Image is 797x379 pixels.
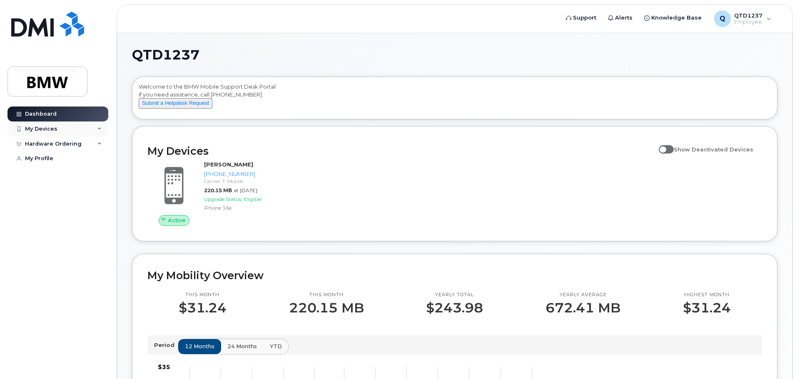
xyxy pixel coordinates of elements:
p: Highest month [683,292,731,298]
p: Yearly total [426,292,483,298]
div: Welcome to the BMW Mobile Support Desk Portal If you need assistance, call [PHONE_NUMBER]. [139,83,771,116]
span: 220.15 MB [204,187,232,193]
div: iPhone 16e [204,204,290,211]
span: 24 months [227,342,257,350]
p: $243.98 [426,300,483,315]
p: 672.41 MB [545,300,620,315]
tspan: $35 [158,363,170,371]
p: 220.15 MB [289,300,364,315]
div: [PHONE_NUMBER] [204,170,290,178]
span: Eligible [244,196,262,202]
span: Active [168,216,186,224]
input: Show Deactivated Devices [659,141,665,148]
p: This month [179,292,227,298]
h2: My Mobility Overview [147,269,762,282]
span: Show Deactivated Devices [674,146,753,153]
span: at [DATE] [234,187,257,193]
iframe: Messenger Launcher [761,343,791,373]
p: $31.24 [683,300,731,315]
strong: [PERSON_NAME] [204,161,253,168]
button: Submit a Helpdesk Request [139,98,212,109]
p: $31.24 [179,300,227,315]
p: Period [154,341,178,349]
a: Active[PERSON_NAME][PHONE_NUMBER]Carrier: T-Mobile220.15 MBat [DATE]Upgrade Status:EligibleiPhone... [147,161,294,225]
span: Upgrade Status: [204,196,242,202]
span: QTD1237 [132,49,199,61]
a: Submit a Helpdesk Request [139,99,212,106]
p: This month [289,292,364,298]
h2: My Devices [147,145,655,157]
span: YTD [270,342,282,350]
p: Yearly average [545,292,620,298]
div: Carrier: T-Mobile [204,178,290,185]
